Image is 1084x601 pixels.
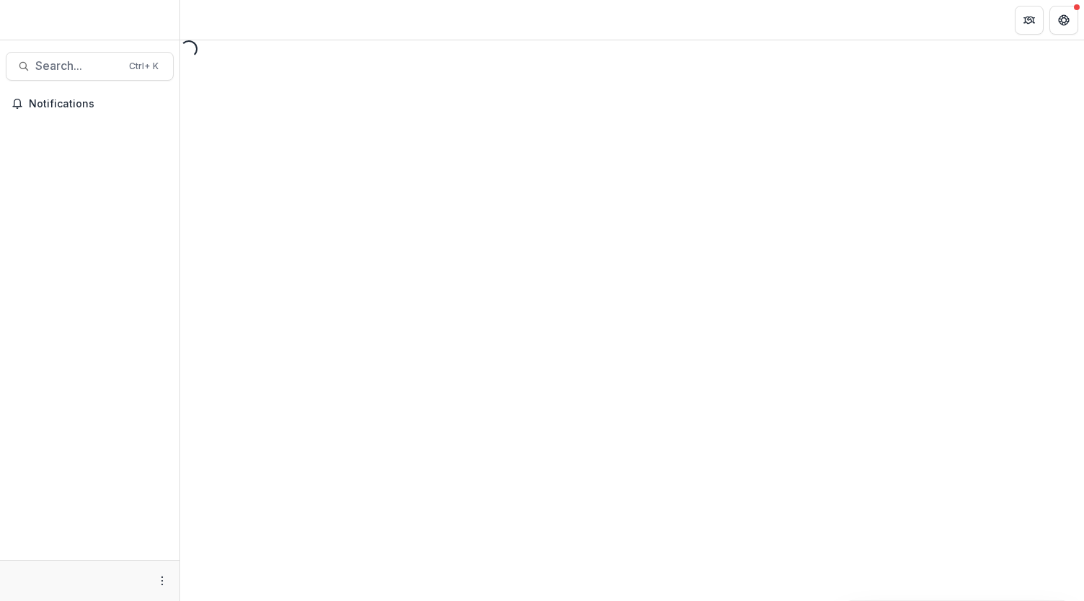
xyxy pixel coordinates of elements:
div: Ctrl + K [126,58,161,74]
button: Notifications [6,92,174,115]
button: Get Help [1049,6,1078,35]
button: Search... [6,52,174,81]
span: Notifications [29,98,168,110]
button: Partners [1015,6,1044,35]
button: More [154,572,171,589]
span: Search... [35,59,120,73]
